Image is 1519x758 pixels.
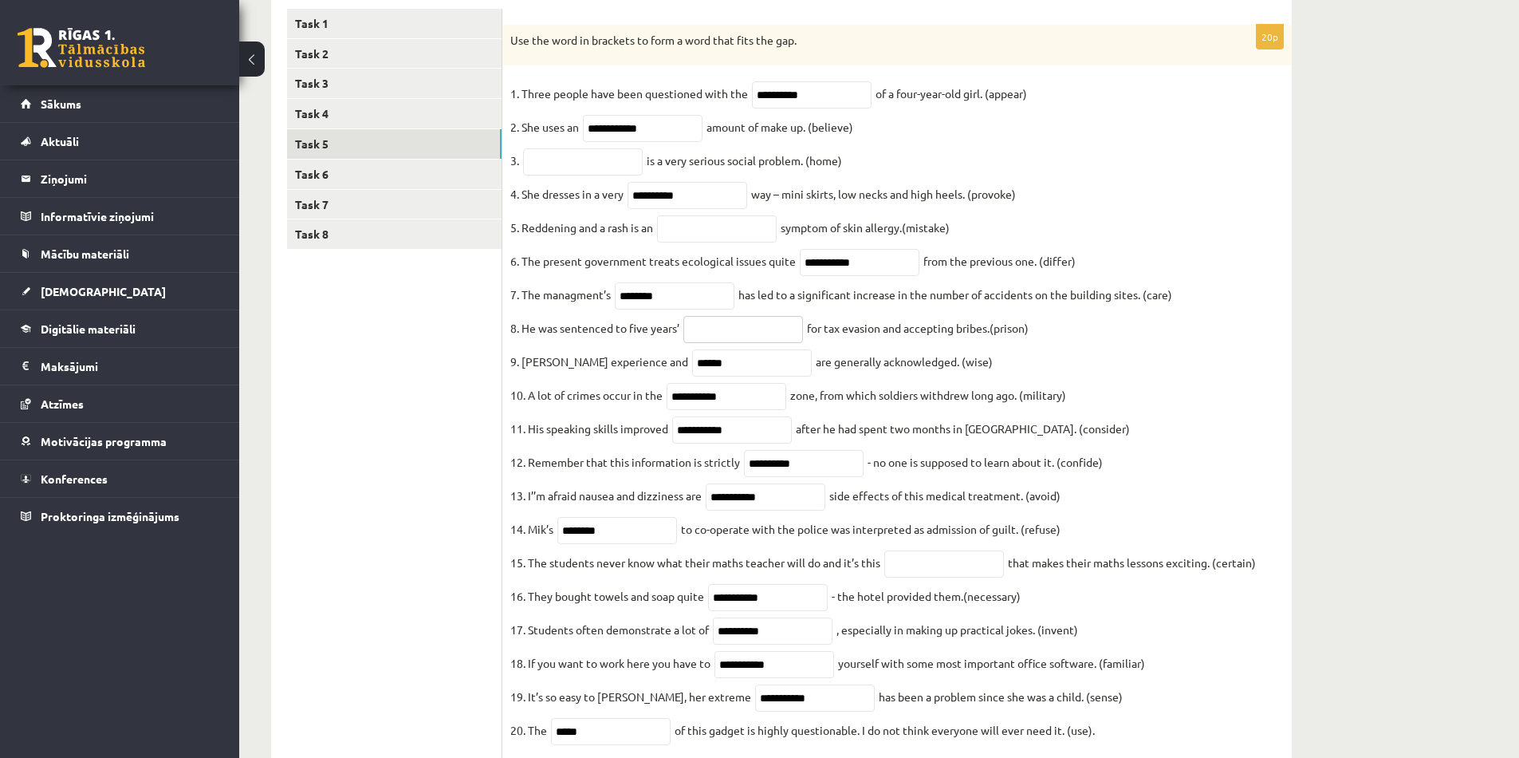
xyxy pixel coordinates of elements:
[41,434,167,448] span: Motivācijas programma
[41,284,166,298] span: [DEMOGRAPHIC_DATA]
[21,498,219,535] a: Proktoringa izmēģinājums
[510,417,668,440] p: 11. His speaking skills improved
[287,99,502,128] a: Task 4
[41,247,129,261] span: Mācību materiāli
[510,81,748,105] p: 1. Three people have been questioned with the
[510,349,688,373] p: 9. [PERSON_NAME] experience and
[41,97,81,111] span: Sākums
[41,198,219,235] legend: Informatīvie ziņojumi
[41,472,108,486] span: Konferences
[510,33,1204,49] p: Use the word in brackets to form a word that fits the gap.
[510,282,611,306] p: 7. The managment’s
[1256,24,1284,49] p: 20p
[510,115,579,139] p: 2. She uses an
[510,182,624,206] p: 4. She dresses in a very
[41,509,179,523] span: Proktoringa izmēģinājums
[21,235,219,272] a: Mācību materiāli
[510,685,751,709] p: 19. It’s so easy to [PERSON_NAME], her extreme
[21,273,219,310] a: [DEMOGRAPHIC_DATA]
[510,651,710,675] p: 18. If you want to work here you have to
[510,316,679,340] p: 8. He was sentenced to five years’
[287,219,502,249] a: Task 8
[287,39,502,69] a: Task 2
[41,397,84,411] span: Atzīmes
[41,348,219,385] legend: Maksājumi
[510,215,653,239] p: 5. Reddening and a rash is an
[510,517,553,541] p: 14. Mik’s
[21,310,219,347] a: Digitālie materiāli
[510,81,1284,752] fieldset: of a four-year-old girl. (appear) amount of make up. (believe) is a very serious social problem. ...
[21,460,219,497] a: Konferences
[510,249,796,273] p: 6. The present government treats ecological issues quite
[21,160,219,197] a: Ziņojumi
[510,584,704,608] p: 16. They bought towels and soap quite
[41,134,79,148] span: Aktuāli
[510,551,880,574] p: 15. The students never know what their maths teacher will do and it’s this
[21,198,219,235] a: Informatīvie ziņojumi
[287,9,502,38] a: Task 1
[510,618,709,642] p: 17. Students often demonstrate a lot of
[287,190,502,219] a: Task 7
[287,69,502,98] a: Task 3
[21,348,219,385] a: Maksājumi
[21,123,219,160] a: Aktuāli
[510,450,740,474] p: 12. Remember that this information is strictly
[510,484,702,507] p: 13. I’’m afraid nausea and dizziness are
[510,148,519,172] p: 3.
[21,423,219,460] a: Motivācijas programma
[510,718,547,742] p: 20. The
[18,28,145,68] a: Rīgas 1. Tālmācības vidusskola
[41,160,219,197] legend: Ziņojumi
[287,129,502,159] a: Task 5
[21,385,219,422] a: Atzīmes
[287,160,502,189] a: Task 6
[41,322,136,336] span: Digitālie materiāli
[510,383,663,407] p: 10. A lot of crimes occur in the
[21,85,219,122] a: Sākums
